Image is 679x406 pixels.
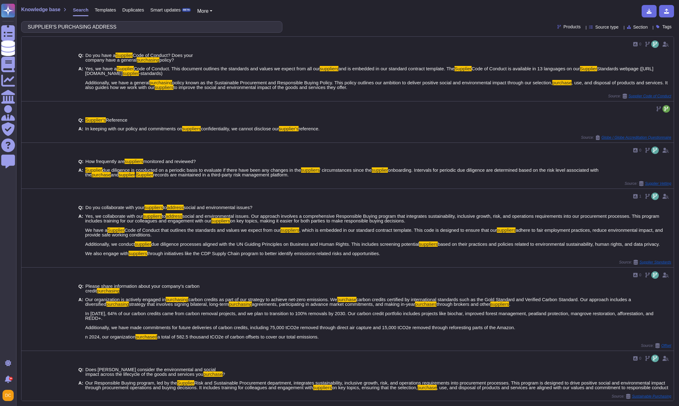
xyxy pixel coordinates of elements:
span: on key topics, ensuring that the selection, [332,385,417,390]
span: How frequently are [85,159,125,164]
mark: purchasing [229,301,252,307]
mark: suppliers [143,213,162,219]
mark: purchasing [166,297,188,302]
span: 0 [639,42,641,46]
span: , use, and disposal of products and services are aligned with our values and commitment to respon... [437,385,668,390]
mark: purchase [417,385,437,390]
mark: address [166,213,182,219]
span: Knowledge base [21,7,60,12]
b: Q: [78,284,84,293]
span: Products [563,25,581,29]
span: and [111,172,119,177]
mark: supplier [123,71,139,76]
mark: supplier [135,241,151,247]
span: Do you have a [85,53,116,58]
span: monitored and reviewed? [143,159,196,164]
span: Code of Conduct is available in 13 languages on our [472,66,580,71]
span: due diligence processes aligned with the UN Guiding Principles on Business and Human Rights. This... [151,241,419,247]
span: 1 [639,194,641,198]
b: Q: [78,159,84,164]
mark: Supplier [580,66,597,71]
mark: Supplier [85,167,102,173]
span: carbon credits certified by international standards such as the Gold Standard and Verified Carbon... [85,297,631,307]
span: to [162,213,166,219]
b: A: [78,214,83,256]
div: 9+ [9,377,13,380]
span: policy known as the Sustainable Procurement and Responsible Buying Policy. This policy outlines o... [172,80,552,85]
img: user [2,390,14,401]
mark: supplier's [279,126,299,131]
mark: purchase [552,80,572,85]
span: onboarding. Intervals for periodic due diligence are determined based on the risk level associate... [85,167,599,177]
span: Supplier Code of Conduct [629,94,671,98]
span: . [135,172,136,177]
span: Source: [608,94,671,99]
mark: suppliers [301,167,320,173]
span: due diligence is conducted on a periodic basis to evaluate if there have been any changes in the [102,167,301,173]
b: A: [78,168,83,177]
span: through initiatives like the CDP Supply Chain program to better identify emissions-related risks ... [147,251,380,256]
b: A: [78,66,83,90]
input: Search a question or template... [25,21,276,32]
span: Code of Conduct. This document outlines the standards and values we expect from all our [134,66,320,71]
span: Reference [106,117,127,123]
span: strategy that involves signing bilateral, long-term [129,301,229,307]
span: through brokers and other [436,301,490,307]
span: Source: [619,260,671,265]
b: Q: [78,118,84,122]
span: More [197,8,208,14]
mark: suppliers [419,241,438,247]
mark: purchase [92,172,111,177]
mark: purchases [415,301,436,307]
mark: suppliers [497,227,516,233]
mark: suppliers [125,159,143,164]
span: Please share information about your company's carbon credit [85,283,199,293]
mark: Supplier's [85,117,106,123]
mark: suppliers [320,66,338,71]
mark: supplier [119,172,135,177]
span: Do you collaborate with your [85,205,144,210]
span: social and environmental issues. Our approach involves a comprehensive Responsible Buying program... [85,213,659,223]
mark: purchase [337,297,356,302]
span: Yes, we have a [85,66,117,71]
b: Q: [78,205,84,210]
span: Sustainable Purchasing [632,394,671,398]
mark: address [167,205,183,210]
span: . In [DATE], 64% of our carbon credits came from carbon removal projects, and we plan to transiti... [85,301,653,339]
span: to improve the social and environmental impact of the goods and services they offer. [173,85,347,90]
mark: purchasing [149,80,172,85]
span: Our organization is actively engaged in [85,297,166,302]
mark: Supplier [177,380,194,385]
span: Our Responsible Buying program, led by the [85,380,177,385]
b: A: [78,126,83,131]
mark: purchasing [106,301,129,307]
span: Does [PERSON_NAME] consider the environmental and social impact across the lifecycle of the goods... [85,367,216,377]
mark: purchase [203,371,223,377]
span: Globe / Globe Accreditation Questionnaire [601,136,671,139]
button: user [1,389,18,402]
mark: purchasing [137,57,159,63]
span: ? [223,371,225,377]
span: to [163,205,167,210]
span: agreements, participating in advance market commitments, and making in-year [252,301,415,307]
mark: purchasing [97,288,120,293]
span: ’ circumstances since the [320,167,372,173]
span: Source: [612,394,671,399]
mark: suppliers [129,251,147,256]
span: 0 [639,357,641,360]
span: Source type [595,25,619,29]
mark: Supplier [117,66,134,71]
span: adhere to fair employment practices, reduce environmental impact, and provide safe working condit... [85,227,663,247]
span: on key topics, making it easier for both parties to make responsible buying decisions. We have a [85,218,405,233]
span: a total of 582.5 thousand tCO2e of carbon offsets to cover our total emissions. [157,334,318,339]
span: confidentiality, we cannot disclose our [201,126,279,131]
span: Risk and Sustainable Procurement department, integrates sustainability, inclusive growth, risk, a... [85,380,665,390]
mark: suppliers [211,218,230,223]
span: Source: [581,135,671,140]
mark: Supplier [116,53,133,58]
span: Supplier Vetting [645,182,671,185]
mark: Supplier [455,66,472,71]
mark: supplier [372,167,388,173]
span: , which is embedded in our standard contract template. This code is designed to ensure that our [299,227,497,233]
span: Standards webpage ([URL][DOMAIN_NAME] [85,66,653,76]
